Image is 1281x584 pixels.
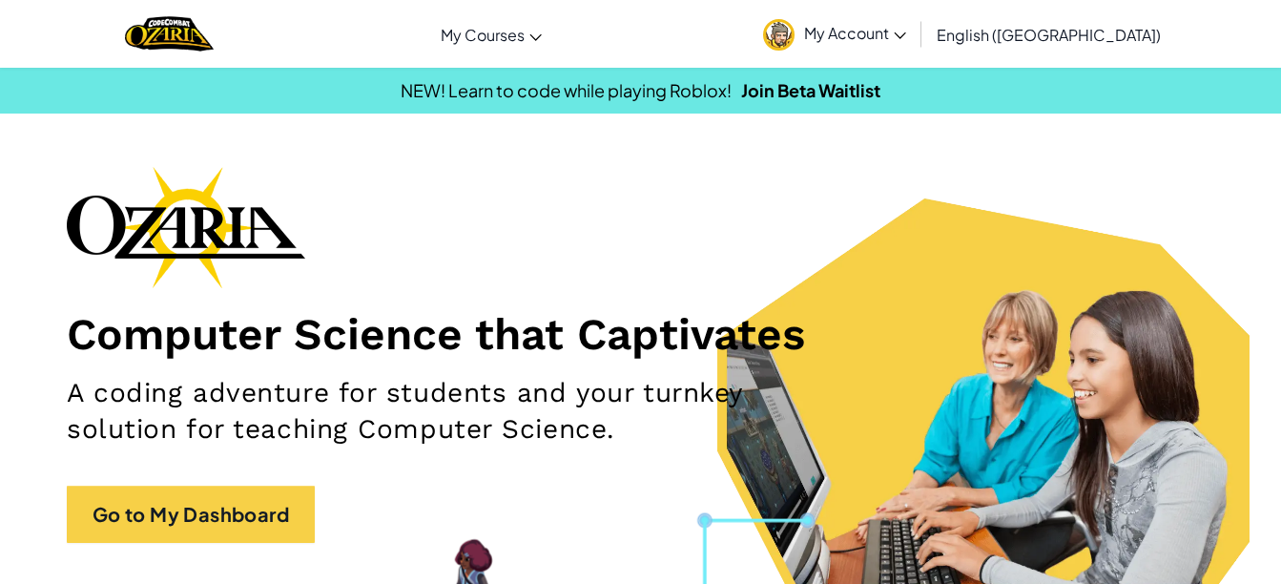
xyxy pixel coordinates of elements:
span: English ([GEOGRAPHIC_DATA]) [937,25,1161,45]
a: Join Beta Waitlist [741,79,880,101]
a: My Courses [431,9,551,60]
a: Ozaria by CodeCombat logo [125,14,214,53]
img: avatar [763,19,795,51]
h1: Computer Science that Captivates [67,307,1214,361]
a: My Account [754,4,916,64]
img: Ozaria branding logo [67,166,305,288]
span: NEW! Learn to code while playing Roblox! [401,79,732,101]
h2: A coding adventure for students and your turnkey solution for teaching Computer Science. [67,375,836,448]
a: English ([GEOGRAPHIC_DATA]) [927,9,1170,60]
a: Go to My Dashboard [67,486,315,543]
img: Home [125,14,214,53]
span: My Courses [441,25,525,45]
span: My Account [804,23,906,43]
